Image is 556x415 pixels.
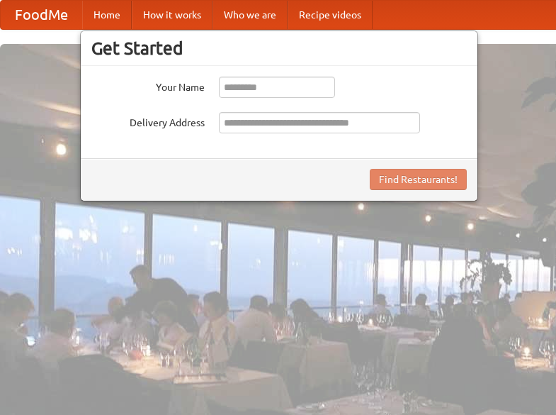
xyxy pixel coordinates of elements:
[91,112,205,130] label: Delivery Address
[91,77,205,94] label: Your Name
[132,1,212,29] a: How it works
[82,1,132,29] a: Home
[212,1,288,29] a: Who we are
[91,38,467,59] h3: Get Started
[370,169,467,190] button: Find Restaurants!
[288,1,373,29] a: Recipe videos
[1,1,82,29] a: FoodMe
